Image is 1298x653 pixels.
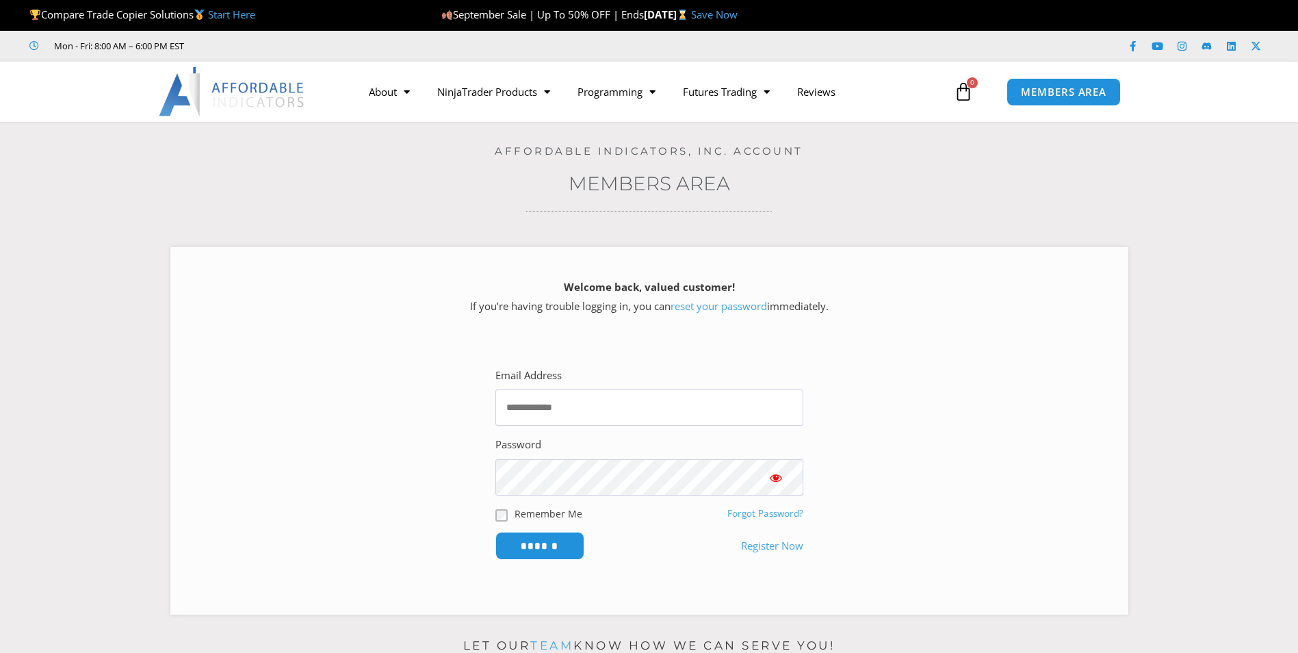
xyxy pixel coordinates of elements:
span: Mon - Fri: 8:00 AM – 6:00 PM EST [51,38,184,54]
a: NinjaTrader Products [424,76,564,107]
a: Reviews [783,76,849,107]
p: If you’re having trouble logging in, you can immediately. [194,278,1104,316]
a: Affordable Indicators, Inc. Account [495,144,803,157]
img: 🏆 [30,10,40,20]
a: reset your password [671,299,767,313]
img: LogoAI | Affordable Indicators – NinjaTrader [159,67,306,116]
a: Members Area [569,172,730,195]
span: September Sale | Up To 50% OFF | Ends [441,8,644,21]
span: MEMBERS AREA [1021,87,1106,97]
a: Forgot Password? [727,507,803,520]
label: Email Address [495,366,562,385]
img: ⌛ [677,10,688,20]
label: Password [495,435,541,454]
span: 0 [967,77,978,88]
strong: Welcome back, valued customer! [564,280,735,294]
span: Compare Trade Copier Solutions [29,8,255,21]
a: Start Here [208,8,255,21]
strong: [DATE] [644,8,691,21]
a: About [355,76,424,107]
a: Register Now [741,537,803,556]
a: Programming [564,76,669,107]
iframe: Customer reviews powered by Trustpilot [203,39,408,53]
nav: Menu [355,76,950,107]
button: Show password [749,459,803,496]
a: Save Now [691,8,738,21]
label: Remember Me [515,507,582,521]
a: Futures Trading [669,76,783,107]
a: 0 [933,72,994,112]
a: team [530,639,573,652]
a: MEMBERS AREA [1007,78,1121,106]
img: 🥇 [194,10,205,20]
img: 🍂 [442,10,452,20]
